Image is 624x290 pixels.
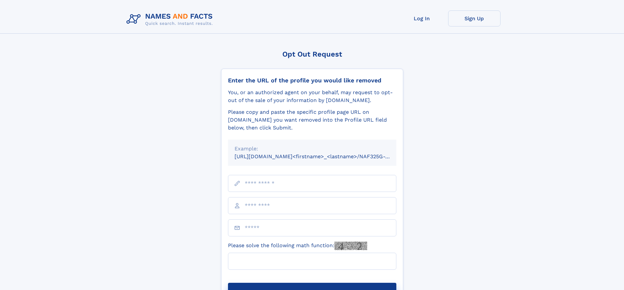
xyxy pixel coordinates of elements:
[235,153,409,160] small: [URL][DOMAIN_NAME]<firstname>_<lastname>/NAF325G-xxxxxxxx
[228,89,396,104] div: You, or an authorized agent on your behalf, may request to opt-out of the sale of your informatio...
[228,108,396,132] div: Please copy and paste the specific profile page URL on [DOMAIN_NAME] you want removed into the Pr...
[124,10,218,28] img: Logo Names and Facts
[228,77,396,84] div: Enter the URL of the profile you would like removed
[396,10,448,26] a: Log In
[235,145,390,153] div: Example:
[448,10,501,26] a: Sign Up
[228,242,367,250] label: Please solve the following math function:
[221,50,403,58] div: Opt Out Request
